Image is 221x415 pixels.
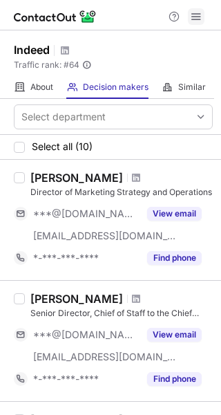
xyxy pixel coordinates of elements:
span: [EMAIL_ADDRESS][DOMAIN_NAME] [33,230,177,242]
img: ContactOut v5.3.10 [14,8,97,25]
div: Select department [21,110,106,124]
button: Reveal Button [147,251,202,265]
div: Senior Director, Chief of Staff to the Chief Revenue Officer (CRO) [30,307,213,320]
span: Decision makers [83,82,148,93]
div: [PERSON_NAME] [30,292,123,306]
span: Similar [178,82,206,93]
button: Reveal Button [147,207,202,221]
button: Reveal Button [147,328,202,342]
span: ***@[DOMAIN_NAME] [33,329,139,341]
div: Director of Marketing Strategy and Operations [30,186,213,199]
span: [EMAIL_ADDRESS][DOMAIN_NAME] [33,351,177,363]
span: About [30,82,53,93]
h1: Indeed [14,41,50,58]
button: Reveal Button [147,372,202,386]
div: [PERSON_NAME] [30,171,123,185]
span: Traffic rank: # 64 [14,60,79,70]
span: Select all (10) [32,141,93,152]
span: ***@[DOMAIN_NAME] [33,207,139,220]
